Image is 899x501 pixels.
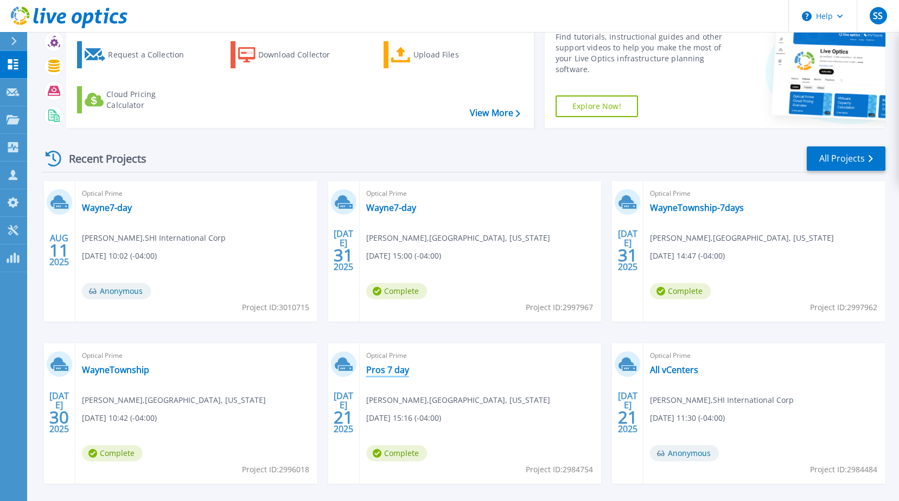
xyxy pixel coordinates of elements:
[618,413,637,422] span: 21
[49,413,69,422] span: 30
[366,202,416,213] a: Wayne7-day
[82,364,149,375] a: WayneTownship
[526,464,593,476] span: Project ID: 2984754
[366,350,595,362] span: Optical Prime
[49,393,69,432] div: [DATE] 2025
[650,232,834,244] span: [PERSON_NAME] , [GEOGRAPHIC_DATA], [US_STATE]
[526,301,593,313] span: Project ID: 2997967
[366,188,595,200] span: Optical Prime
[258,44,345,66] div: Download Collector
[650,445,719,461] span: Anonymous
[366,445,427,461] span: Complete
[242,301,309,313] span: Project ID: 3010715
[618,251,637,260] span: 31
[333,230,354,270] div: [DATE] 2025
[384,41,505,68] a: Upload Files
[650,394,794,406] span: [PERSON_NAME] , SHI International Corp
[108,44,195,66] div: Request a Collection
[242,464,309,476] span: Project ID: 2996018
[650,350,879,362] span: Optical Prime
[82,394,266,406] span: [PERSON_NAME] , [GEOGRAPHIC_DATA], [US_STATE]
[556,95,638,117] a: Explore Now!
[413,44,500,66] div: Upload Files
[807,146,885,171] a: All Projects
[82,202,132,213] a: Wayne7-day
[556,31,728,75] div: Find tutorials, instructional guides and other support videos to help you make the most of your L...
[650,202,744,213] a: WayneTownship-7days
[82,250,157,262] span: [DATE] 10:02 (-04:00)
[366,364,409,375] a: Pros 7 day
[810,301,877,313] span: Project ID: 2997962
[77,86,198,113] a: Cloud Pricing Calculator
[82,283,151,299] span: Anonymous
[82,350,311,362] span: Optical Prime
[231,41,352,68] a: Download Collector
[650,364,698,375] a: All vCenters
[366,232,550,244] span: [PERSON_NAME] , [GEOGRAPHIC_DATA], [US_STATE]
[49,230,69,270] div: AUG 2025
[366,250,441,262] span: [DATE] 15:00 (-04:00)
[650,188,879,200] span: Optical Prime
[650,412,725,424] span: [DATE] 11:30 (-04:00)
[82,232,226,244] span: [PERSON_NAME] , SHI International Corp
[49,246,69,255] span: 11
[650,250,725,262] span: [DATE] 14:47 (-04:00)
[810,464,877,476] span: Project ID: 2984484
[82,412,157,424] span: [DATE] 10:42 (-04:00)
[366,283,427,299] span: Complete
[650,283,711,299] span: Complete
[333,393,354,432] div: [DATE] 2025
[334,413,353,422] span: 21
[470,108,520,118] a: View More
[77,41,198,68] a: Request a Collection
[82,188,311,200] span: Optical Prime
[82,445,143,461] span: Complete
[366,394,550,406] span: [PERSON_NAME] , [GEOGRAPHIC_DATA], [US_STATE]
[617,393,638,432] div: [DATE] 2025
[42,145,161,172] div: Recent Projects
[334,251,353,260] span: 31
[873,11,883,20] span: SS
[617,230,638,270] div: [DATE] 2025
[366,412,441,424] span: [DATE] 15:16 (-04:00)
[106,89,193,111] div: Cloud Pricing Calculator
